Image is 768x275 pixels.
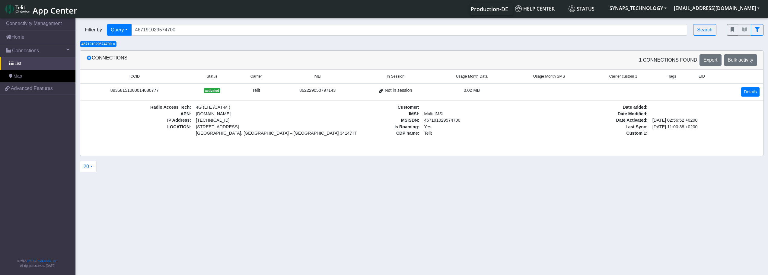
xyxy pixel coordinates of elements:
span: Custom 1 : [540,130,650,137]
span: Not in session [385,87,412,94]
div: Connections [82,54,422,66]
button: Search [693,24,716,36]
span: activated [204,88,220,93]
img: status.svg [569,5,575,12]
span: 4G (LTE /CAT-M ) [193,104,303,111]
div: fitlers menu [727,24,763,36]
span: Advanced Features [11,85,53,92]
span: APN : [84,111,193,117]
span: [STREET_ADDRESS] [196,124,301,130]
button: [EMAIL_ADDRESS][DOMAIN_NAME] [670,3,763,14]
span: Usage Month SMS [533,74,565,79]
a: Status [566,3,606,15]
div: Telit [239,87,273,94]
span: Tags [668,74,676,79]
span: EID [699,74,705,79]
span: [GEOGRAPHIC_DATA], [GEOGRAPHIC_DATA] – [GEOGRAPHIC_DATA] 34147 IT [196,130,301,137]
input: Search... [131,24,687,36]
span: Customer : [312,104,422,111]
span: Status [569,5,594,12]
button: Export [699,54,721,66]
span: Multi IMSI [422,111,531,117]
span: Telit [422,130,531,137]
span: ICCID [129,74,140,79]
span: Connections [12,47,39,54]
span: In Session [387,74,404,79]
span: Date Modified : [540,111,650,117]
span: Is Roaming : [312,124,422,130]
a: Telit IoT Solutions, Inc. [27,260,57,263]
span: IMEI [314,74,321,79]
span: Date added : [540,104,650,111]
span: Usage Month Data [456,74,488,79]
span: Bulk activity [728,57,753,62]
span: Map [14,73,22,80]
span: Filter by [80,26,107,34]
span: List [14,60,21,67]
a: Help center [513,3,566,15]
span: App Center [33,5,77,16]
img: logo-telit-cinterion-gw-new.png [5,4,30,14]
span: IMSI : [312,111,422,117]
div: 862229050797143 [281,87,354,94]
span: [DATE] 02:56:52 +0200 [650,117,760,124]
span: IP Address : [84,117,193,124]
button: Bulk activity [724,54,757,66]
span: Status [207,74,218,79]
button: Close [113,42,115,46]
button: SYNAPS_TECHNOLOGY [606,3,670,14]
button: 20 [80,161,97,172]
span: Date Activated : [540,117,650,124]
div: 89358151000014080777 [84,87,185,94]
span: LOCATION : [84,124,193,137]
span: MSISDN : [312,117,422,124]
button: Query [107,24,132,36]
span: Production-DE [471,5,508,13]
span: Carrier [250,74,262,79]
span: Yes [424,124,431,129]
a: Details [741,87,760,97]
span: 0.02 MB [464,88,480,93]
span: Radio Access Tech : [84,104,193,111]
span: 1 Connections found [639,56,697,64]
span: CDP name : [312,130,422,137]
span: 467191029574700 [422,117,531,124]
a: Your current platform instance [470,3,508,15]
span: [TECHNICAL_ID] [196,118,230,123]
span: Help center [515,5,555,12]
span: Carrier custom 1 [609,74,637,79]
span: Export [703,57,717,62]
span: 467191029574700 [81,42,112,46]
span: Last Sync : [540,124,650,130]
span: [DATE] 11:00:38 +0200 [650,124,760,130]
img: knowledge.svg [515,5,522,12]
a: App Center [5,2,76,15]
span: × [113,42,115,46]
span: [DOMAIN_NAME] [193,111,303,117]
